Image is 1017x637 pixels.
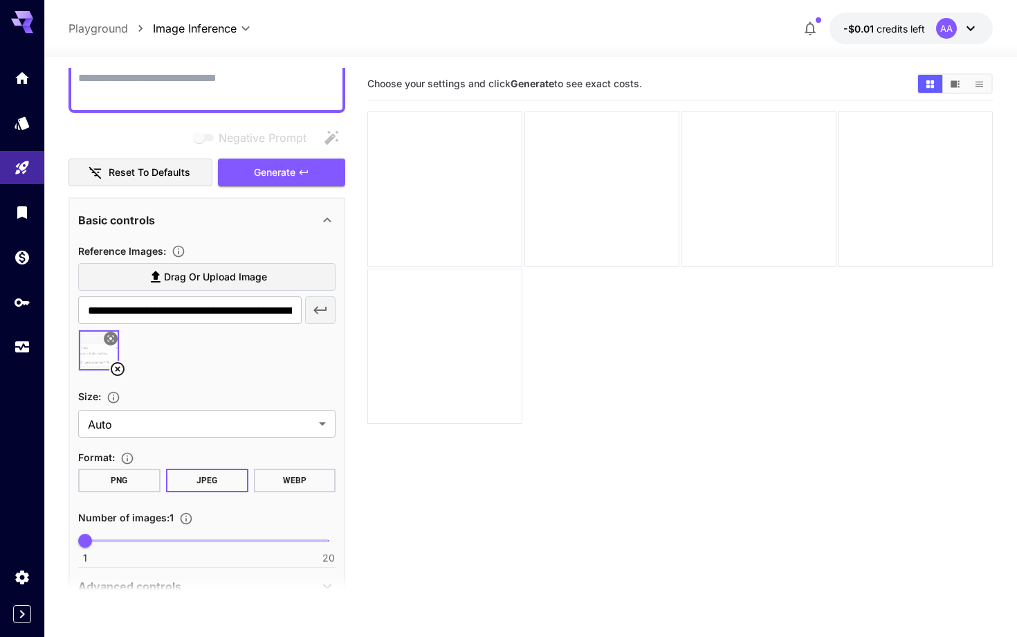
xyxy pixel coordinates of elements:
span: Auto [88,416,313,433]
span: Image Inference [153,20,237,37]
button: -$0.0056AA [830,12,993,44]
div: Settings [14,568,30,586]
button: Upload a reference image to guide the result. This is needed for Image-to-Image or Inpainting. Su... [166,244,191,258]
button: JPEG [166,469,248,492]
button: Reset to defaults [68,159,212,187]
div: -$0.0056 [843,21,925,36]
span: Generate [254,164,295,181]
div: Models [14,114,30,132]
span: Choose your settings and click to see exact costs. [367,78,642,89]
span: Negative Prompt [219,129,306,146]
span: credits left [877,23,925,35]
button: PNG [78,469,161,492]
span: Reference Images : [78,245,166,257]
nav: breadcrumb [68,20,153,37]
span: -$0.01 [843,23,877,35]
div: Usage [14,339,30,356]
div: Show images in grid viewShow images in video viewShow images in list view [917,73,993,94]
div: Home [14,69,30,87]
div: Playground [14,159,30,177]
span: Negative prompts are not compatible with the selected model. [191,129,318,146]
span: Drag or upload image [164,269,267,286]
div: API Keys [14,294,30,311]
span: 1 [83,551,87,565]
button: Specify how many images to generate in a single request. Each image generation will be charged se... [174,512,199,526]
button: Expand sidebar [13,605,31,623]
button: Adjust the dimensions of the generated image by specifying its width and height in pixels, or sel... [101,391,126,404]
p: Basic controls [78,212,155,228]
a: Playground [68,20,128,37]
span: Number of images : 1 [78,512,174,523]
div: AA [936,18,957,39]
b: Generate [511,78,554,89]
label: Drag or upload image [78,263,336,291]
div: Wallet [14,249,30,266]
span: Size : [78,391,101,402]
div: Advanced controls [78,570,336,603]
button: Show images in list view [967,75,991,93]
span: Format : [78,451,115,463]
button: Choose the file format for the output image. [115,451,140,465]
button: Show images in video view [943,75,967,93]
button: Show images in grid view [918,75,942,93]
span: 20 [322,551,335,565]
button: WEBP [254,469,336,492]
div: Library [14,204,30,221]
button: Generate [218,159,345,187]
div: Basic controls [78,204,336,237]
